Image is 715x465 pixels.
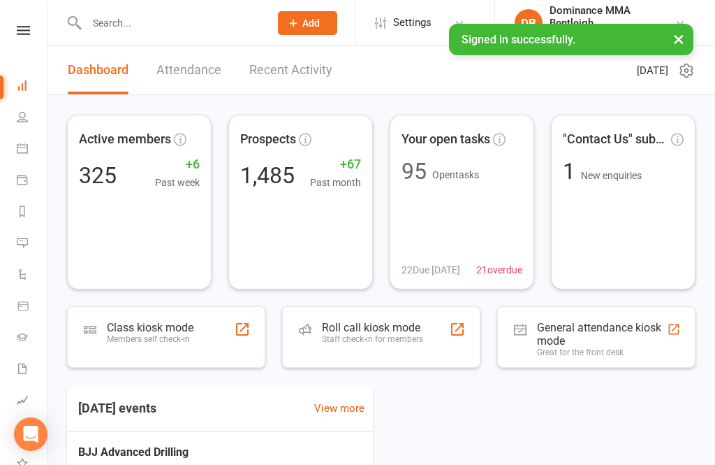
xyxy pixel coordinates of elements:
span: Settings [393,7,432,38]
a: People [17,103,48,134]
a: Product Sales [17,292,48,323]
div: Roll call kiosk mode [322,321,423,334]
div: Open Intercom Messenger [14,417,47,451]
span: Prospects [240,129,296,150]
div: General attendance kiosk mode [537,321,667,348]
a: Dashboard [68,46,128,94]
div: 325 [79,164,117,187]
span: [DATE] [637,62,668,79]
span: Open tasks [432,169,479,180]
span: Active members [79,129,171,150]
a: Recent Activity [249,46,332,94]
a: Attendance [156,46,221,94]
div: 95 [401,160,427,183]
div: Great for the front desk [537,348,667,357]
span: "Contact Us" submissions [563,129,668,150]
span: Add [302,17,320,29]
a: Reports [17,197,48,229]
button: × [666,24,691,54]
button: Add [278,11,337,35]
a: Assessments [17,386,48,417]
input: Search... [82,13,260,33]
span: 1 [563,158,581,185]
span: Past month [310,175,361,190]
span: +6 [155,155,200,175]
span: +67 [310,155,361,175]
span: 21 overdue [476,262,522,278]
div: 1,485 [240,164,295,187]
span: Your open tasks [401,129,490,150]
h3: [DATE] events [67,396,168,421]
div: Members self check-in [107,334,193,344]
div: DB [515,9,543,37]
a: Calendar [17,134,48,166]
div: Dominance MMA Bentleigh [550,4,675,29]
span: 22 Due [DATE] [401,262,460,278]
span: BJJ Advanced Drilling [78,443,297,462]
span: Past week [155,175,200,190]
a: View more [314,400,364,417]
div: Staff check-in for members [322,334,423,344]
span: New enquiries [581,170,642,181]
a: Dashboard [17,71,48,103]
a: Payments [17,166,48,197]
span: Signed in successfully. [462,33,575,46]
div: Class kiosk mode [107,321,193,334]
